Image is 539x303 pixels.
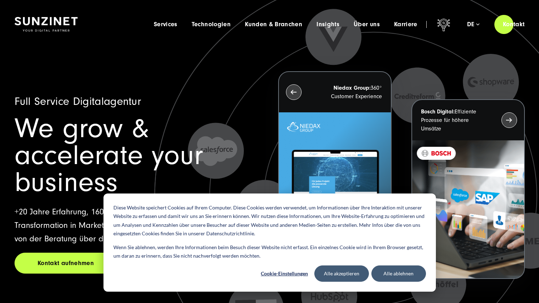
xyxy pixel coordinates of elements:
[371,265,426,282] button: Alle ablehnen
[257,265,312,282] button: Cookie-Einstellungen
[245,21,302,28] a: Kunden & Branchen
[15,115,261,196] h1: We grow & accelerate your business
[192,21,231,28] a: Technologien
[15,205,261,246] p: +20 Jahre Erfahrung, 160 Mitarbeitende in 3 Ländern für die Digitale Transformation in Marketing,...
[494,14,533,34] a: Kontakt
[15,253,117,274] a: Kontakt aufnehmen
[316,21,339,28] a: Insights
[314,84,382,101] p: 360° Customer Experience
[354,21,380,28] a: Über uns
[279,112,391,250] img: Letztes Projekt von Niedax. Ein Laptop auf dem die Niedax Website geöffnet ist, auf blauem Hinter...
[412,140,524,278] img: BOSCH - Kundeprojekt - Digital Transformation Agentur SUNZINET
[278,71,392,251] button: Niedax Group:360° Customer Experience Letztes Projekt von Niedax. Ein Laptop auf dem die Niedax W...
[394,21,417,28] a: Karriere
[314,265,369,282] button: Alle akzeptieren
[103,193,436,292] div: Cookie banner
[113,243,426,260] p: Wenn Sie ablehnen, werden Ihre Informationen beim Besuch dieser Website nicht erfasst. Ein einzel...
[15,17,78,32] img: SUNZINET Full Service Digital Agentur
[421,107,489,133] p: Effiziente Prozesse für höhere Umsätze
[467,21,479,28] div: de
[15,95,141,108] span: Full Service Digitalagentur
[333,85,371,91] strong: Niedax Group:
[154,21,178,28] a: Services
[113,203,426,238] p: Diese Website speichert Cookies auf Ihrem Computer. Diese Cookies werden verwendet, um Informatio...
[421,108,455,115] strong: Bosch Digital:
[411,99,525,279] button: Bosch Digital:Effiziente Prozesse für höhere Umsätze BOSCH - Kundeprojekt - Digital Transformatio...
